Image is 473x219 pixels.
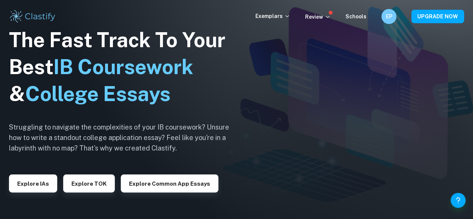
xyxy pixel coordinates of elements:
[63,180,115,187] a: Explore TOK
[345,13,366,19] a: Schools
[385,12,393,21] h6: EP
[305,13,331,21] p: Review
[63,174,115,192] button: Explore TOK
[9,9,56,24] img: Clastify logo
[53,55,193,79] span: IB Coursework
[25,82,171,106] span: College Essays
[121,174,218,192] button: Explore Common App essays
[9,174,57,192] button: Explore IAs
[381,9,396,24] button: EP
[9,180,57,187] a: Explore IAs
[451,193,466,208] button: Help and Feedback
[411,10,464,23] button: UPGRADE NOW
[121,180,218,187] a: Explore Common App essays
[9,122,241,153] h6: Struggling to navigate the complexities of your IB coursework? Unsure how to write a standout col...
[255,12,290,20] p: Exemplars
[9,27,241,107] h1: The Fast Track To Your Best &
